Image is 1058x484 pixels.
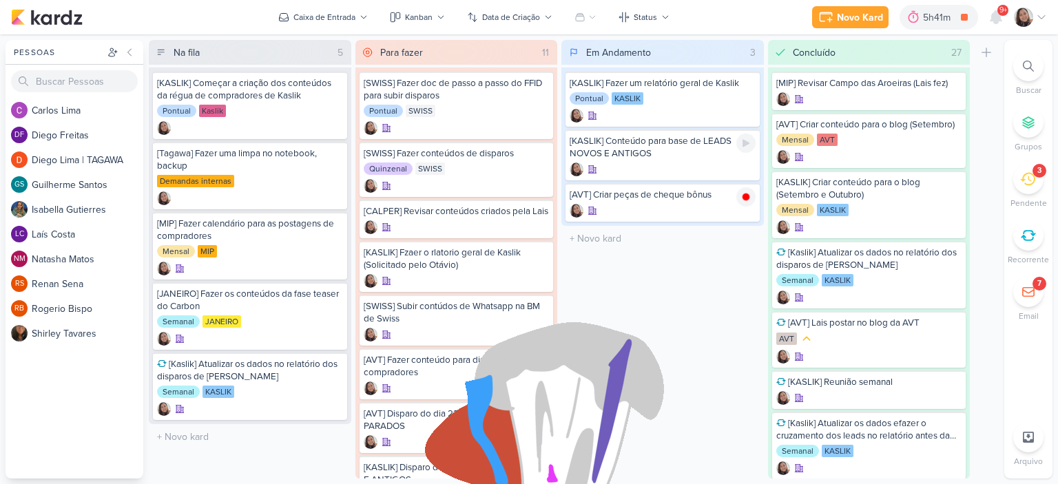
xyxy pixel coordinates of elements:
li: Ctrl + F [1004,51,1052,96]
div: Pessoas [11,46,105,59]
div: D i e g o L i m a | T A G A W A [32,153,143,167]
div: Criador(a): Sharlene Khoury [776,350,790,364]
div: Criador(a): Sharlene Khoury [364,274,377,288]
img: Sharlene Khoury [570,109,583,123]
div: KASLIK [822,445,853,457]
img: Sharlene Khoury [364,274,377,288]
div: Mensal [157,245,195,257]
p: Buscar [1016,84,1041,96]
div: [AVT] Fazer conteúdo para disparo de compradores [364,354,550,379]
input: Buscar Pessoas [11,70,138,92]
div: Pontual [364,105,403,117]
div: Renan Sena [11,275,28,292]
div: Criador(a): Sharlene Khoury [157,262,171,275]
div: MIP [198,245,217,257]
div: R e n a n S e n a [32,277,143,291]
img: Sharlene Khoury [157,191,171,205]
div: [MIP] Revisar Campo das Aroeiras (Lais fez) [776,77,962,90]
div: Criador(a): Sharlene Khoury [364,435,377,449]
img: Isabella Gutierres [11,201,28,218]
div: R o g e r i o B i s p o [32,302,143,316]
div: Demandas internas [157,175,234,187]
div: [JANEIRO] Fazer os conteúdos da fase teaser do Carbon [157,288,343,313]
div: 11 [537,45,554,60]
p: RS [15,280,24,288]
p: DF [14,131,24,139]
p: LC [15,231,24,238]
div: N a t a s h a M a t o s [32,252,143,266]
div: Criador(a): Sharlene Khoury [776,92,790,106]
div: 27 [946,45,967,60]
div: 5h41m [923,10,955,25]
p: Pendente [1010,197,1047,209]
div: [KASLIK] Conteúdo para base de LEADS NOVOS E ANTIGOS [570,135,756,160]
img: Shirley Tavares [11,325,28,341]
img: Sharlene Khoury [364,220,377,234]
img: tracking [736,187,756,207]
input: + Novo kard [564,229,761,249]
div: KASLIK [817,204,849,216]
img: Sharlene Khoury [776,291,790,304]
div: [AVT] Disparo do dia 22/08 - LEADS PARADOS [364,408,550,432]
div: Diego Freitas [11,127,28,143]
div: [KASLIK] Começar a criação dos conteúdos da régua de compradores de Kaslik [157,77,343,102]
p: Recorrente [1008,253,1049,266]
div: Semanal [776,274,819,286]
div: Guilherme Santos [11,176,28,193]
div: [Kaslik] Atualizar os dados efazer o cruzamento dos leads no relatório antes da reunião [776,417,962,442]
div: [Tagawa] Fazer uma limpa no notebook, backup [157,147,343,172]
div: Criador(a): Sharlene Khoury [776,461,790,475]
div: Criador(a): Sharlene Khoury [364,381,377,395]
p: Arquivo [1014,455,1043,467]
div: JANEIRO [203,315,241,328]
div: [KASLIK] Fazer um relatório geral de Kaslik [570,77,756,90]
button: Novo Kard [812,6,889,28]
p: GS [14,181,24,189]
div: [KASLIK] Reunião semanal [776,376,962,388]
div: I s a b e l l a G u t i e r r e s [32,202,143,217]
div: C a r l o s L i m a [32,103,143,118]
div: Criador(a): Sharlene Khoury [157,402,171,416]
img: Sharlene Khoury [776,391,790,405]
div: [AVT] Criar conteúdo para o blog (Setembro) [776,118,962,131]
div: Criador(a): Sharlene Khoury [157,121,171,135]
p: RB [14,305,24,313]
div: Ligar relógio [736,134,756,153]
div: Mensal [776,204,814,216]
div: Criador(a): Sharlene Khoury [776,391,790,405]
div: 7 [1037,278,1041,289]
p: NM [14,255,25,263]
div: [SWISS] Fazer doc de passo a passo do FFID para subir disparos [364,77,550,102]
div: KASLIK [612,92,643,105]
input: + Novo kard [152,427,349,447]
div: 3 [745,45,761,60]
img: Sharlene Khoury [157,402,171,416]
div: Pontual [570,92,609,105]
img: Sharlene Khoury [364,179,377,193]
img: Sharlene Khoury [776,350,790,364]
div: Criador(a): Sharlene Khoury [364,328,377,341]
img: Sharlene Khoury [157,262,171,275]
div: [AVT] Lais postar no blog da AVT [776,317,962,329]
div: Natasha Matos [11,251,28,267]
img: Diego Lima | TAGAWA [11,151,28,168]
p: Grupos [1015,140,1042,153]
img: Sharlene Khoury [364,435,377,449]
img: Sharlene Khoury [570,204,583,218]
div: Prioridade Média [800,332,813,346]
img: Sharlene Khoury [364,328,377,341]
div: KASLIK [203,386,234,398]
img: Carlos Lima [11,102,28,118]
div: [Kaslik] Atualizar os dados no relatório dos disparos de Kaslik [157,358,343,383]
img: Sharlene Khoury [157,121,171,135]
img: Sharlene Khoury [364,121,377,135]
img: Sharlene Khoury [364,381,377,395]
p: Email [1019,310,1039,322]
div: [KASLIK] Criar conteúdo para o blog (Setembro e Outubro) [776,176,962,201]
div: SWISS [406,105,435,117]
div: Criador(a): Sharlene Khoury [570,109,583,123]
div: 3 [1037,165,1041,176]
div: AVT [776,333,797,345]
div: G u i l h e r m e S a n t o s [32,178,143,192]
div: SWISS [415,162,445,175]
